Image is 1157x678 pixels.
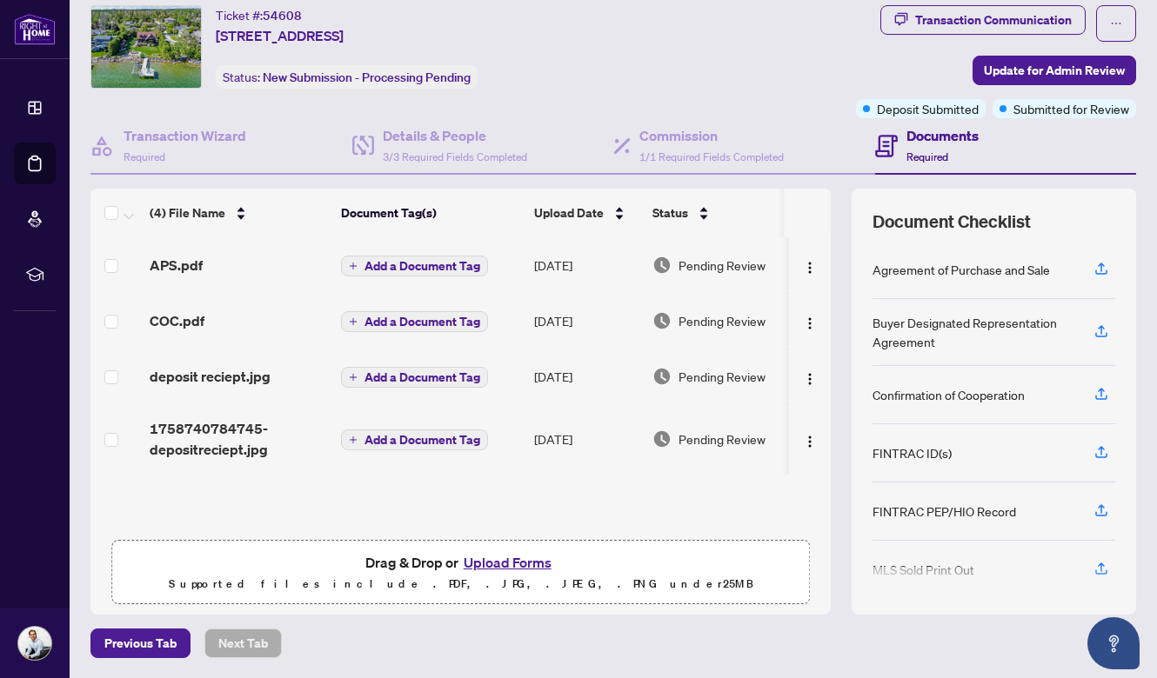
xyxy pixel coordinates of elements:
p: Supported files include .PDF, .JPG, .JPEG, .PNG under 25 MB [123,574,799,595]
span: Required [124,150,165,163]
span: ellipsis [1110,17,1122,30]
button: Add a Document Tag [341,367,488,388]
img: Document Status [652,256,672,275]
td: [DATE] [527,349,645,404]
span: Pending Review [679,256,766,275]
span: Pending Review [679,429,766,449]
span: plus [349,373,358,382]
span: Submitted for Review [1013,99,1129,118]
span: Document Checklist [873,209,1031,234]
span: Drag & Drop orUpload FormsSupported files include .PDF, .JPG, .JPEG, .PNG under25MB [112,541,809,605]
span: Status [652,203,688,223]
span: COC.pdf [150,310,204,331]
div: MLS Sold Print Out [873,560,974,579]
span: Pending Review [679,367,766,386]
span: Upload Date [534,203,604,223]
span: Previous Tab [104,629,177,657]
button: Add a Document Tag [341,310,488,333]
button: Transaction Communication [880,5,1086,35]
img: IMG-S12421832_1.jpg [91,6,201,88]
th: Upload Date [527,189,645,237]
div: FINTRAC ID(s) [873,443,952,462]
span: Pending Review [679,311,766,330]
img: Document Status [652,429,672,449]
h4: Documents [906,125,979,146]
button: Add a Document Tag [341,256,488,276]
div: Status: [216,65,478,89]
h4: Details & People [383,125,527,146]
h4: Transaction Wizard [124,125,246,146]
span: (4) File Name [150,203,225,223]
button: Open asap [1087,617,1140,669]
img: Logo [803,372,817,386]
img: Document Status [652,367,672,386]
img: Logo [803,261,817,275]
button: Add a Document Tag [341,429,488,450]
td: [DATE] [527,404,645,474]
span: Update for Admin Review [984,56,1125,84]
td: [DATE] [527,237,645,293]
button: Add a Document Tag [341,255,488,277]
img: Logo [803,435,817,449]
span: 3/3 Required Fields Completed [383,150,527,163]
img: Document Status [652,311,672,330]
span: Add a Document Tag [364,316,480,328]
span: New Submission - Processing Pending [263,70,471,85]
img: Profile Icon [18,627,51,660]
h4: Commission [639,125,784,146]
button: Logo [796,307,824,335]
span: [STREET_ADDRESS] [216,25,344,46]
td: [DATE] [527,293,645,349]
button: Upload Forms [458,551,557,574]
div: Confirmation of Cooperation [873,385,1025,404]
button: Logo [796,362,824,390]
th: Status [645,189,793,237]
img: Logo [803,316,817,330]
span: plus [349,317,358,326]
div: Ticket #: [216,5,302,25]
span: Add a Document Tag [364,260,480,272]
button: Add a Document Tag [341,429,488,451]
div: Transaction Communication [915,6,1072,34]
button: Previous Tab [90,628,191,658]
img: logo [14,13,56,45]
button: Add a Document Tag [341,366,488,389]
span: 54608 [263,8,302,23]
button: Update for Admin Review [973,56,1136,85]
div: Agreement of Purchase and Sale [873,260,1050,279]
button: Logo [796,425,824,453]
button: Logo [796,251,824,279]
span: Add a Document Tag [364,434,480,446]
span: plus [349,262,358,270]
button: Next Tab [204,628,282,658]
th: (4) File Name [143,189,334,237]
span: Required [906,150,948,163]
span: 1/1 Required Fields Completed [639,150,784,163]
span: 1758740784745-depositreciept.jpg [150,418,327,460]
span: Add a Document Tag [364,371,480,383]
span: Deposit Submitted [877,99,979,118]
button: Add a Document Tag [341,311,488,332]
div: FINTRAC PEP/HIO Record [873,502,1016,521]
span: deposit reciept.jpg [150,366,271,387]
div: Buyer Designated Representation Agreement [873,313,1073,351]
th: Document Tag(s) [334,189,527,237]
span: plus [349,435,358,444]
span: APS.pdf [150,255,203,276]
span: Drag & Drop or [365,551,557,574]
